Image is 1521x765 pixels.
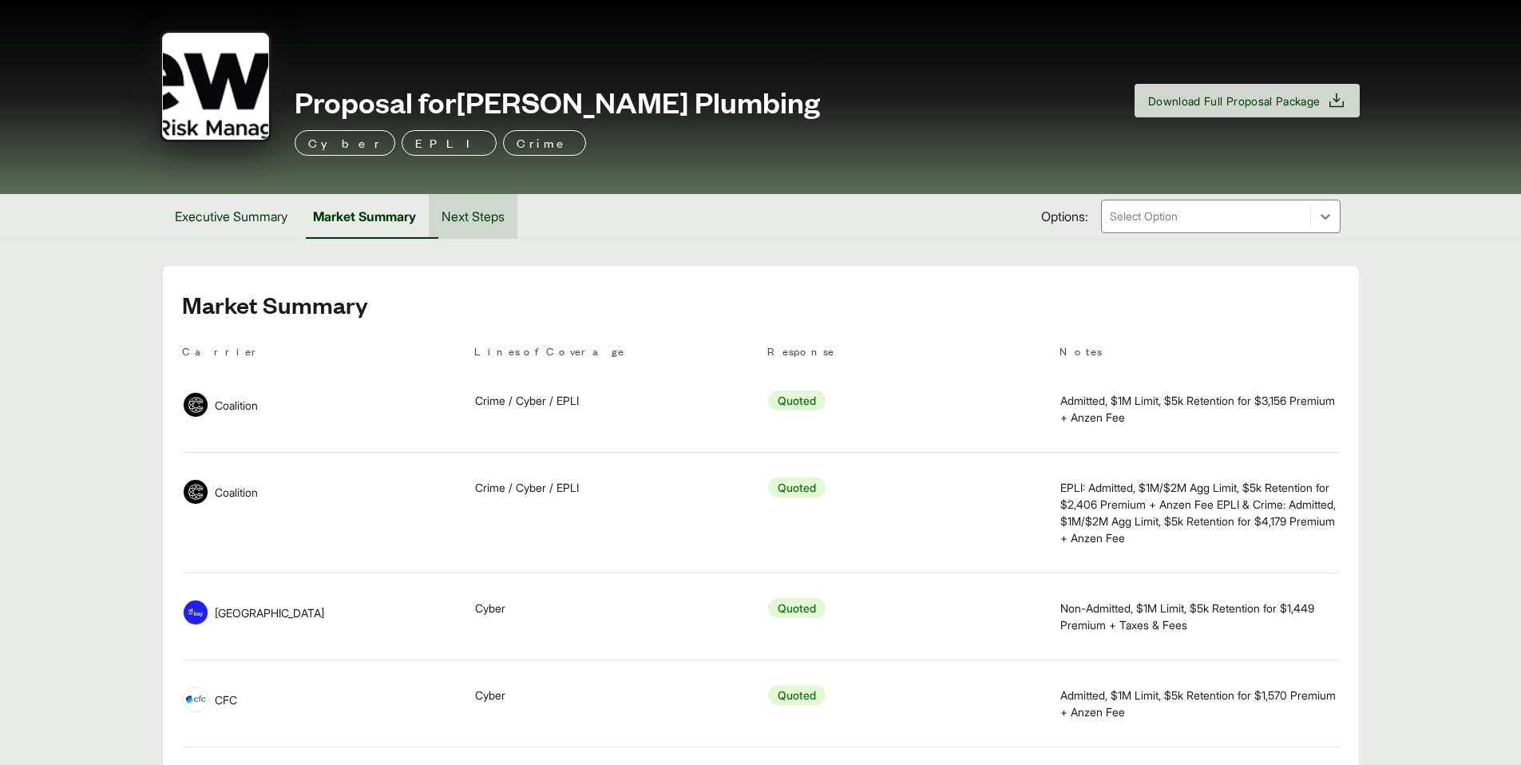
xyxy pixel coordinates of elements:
[162,194,300,239] button: Executive Summary
[475,687,505,704] span: Cyber
[1148,93,1321,109] span: Download Full Proposal Package
[768,390,826,410] span: Quoted
[1135,84,1360,117] button: Download Full Proposal Package
[184,601,208,624] img: At-Bay logo
[475,392,579,409] span: Crime / Cyber / EPLI
[215,397,258,414] span: Coalition
[184,480,208,504] img: Coalition logo
[308,133,382,153] p: Cyber
[215,692,237,708] span: CFC
[474,343,755,366] th: Lines of Coverage
[1060,600,1339,633] span: Non-Admitted, $1M Limit, $5k Retention for $1,449 Premium + Taxes & Fees
[184,393,208,417] img: Coalition logo
[767,343,1048,366] th: Response
[517,133,572,153] p: Crime
[215,604,324,621] span: [GEOGRAPHIC_DATA]
[182,343,462,366] th: Carrier
[300,194,429,239] button: Market Summary
[184,688,208,711] img: CFC logo
[768,598,826,618] span: Quoted
[1060,392,1339,426] span: Admitted, $1M Limit, $5k Retention for $3,156 Premium + Anzen Fee
[475,600,505,616] span: Cyber
[1060,687,1339,720] span: Admitted, $1M Limit, $5k Retention for $1,570 Premium + Anzen Fee
[415,133,483,153] p: EPLI
[295,85,820,117] span: Proposal for [PERSON_NAME] Plumbing
[768,478,826,497] span: Quoted
[182,291,1340,317] h2: Market Summary
[768,685,826,705] span: Quoted
[1041,207,1088,226] span: Options:
[215,484,258,501] span: Coalition
[1060,479,1339,546] span: EPLI: Admitted, $1M/$2M Agg Limit, $5k Retention for $2,406 Premium + Anzen Fee EPLI & Crime: Adm...
[475,479,579,496] span: Crime / Cyber / EPLI
[1060,343,1340,366] th: Notes
[429,194,517,239] button: Next Steps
